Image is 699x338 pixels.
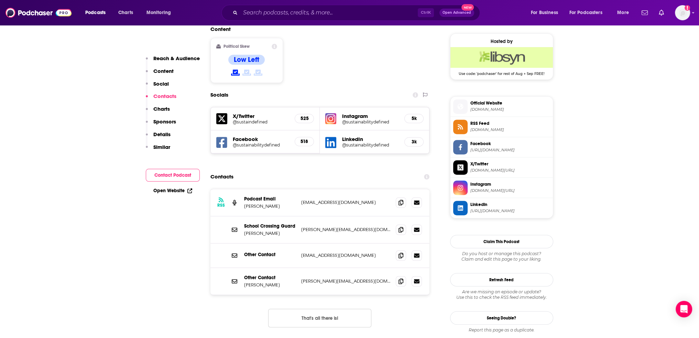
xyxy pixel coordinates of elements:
a: RSS Feed[DOMAIN_NAME] [453,120,550,134]
h2: Political Skew [223,44,250,49]
h2: Socials [210,88,228,101]
h3: RSS [217,203,225,208]
button: Content [146,68,174,80]
span: https://www.linkedin.com/company/sustainabilitydefined [470,208,550,214]
p: Other Contact [244,252,296,258]
p: Podcast Email [244,196,296,202]
a: Libsyn Deal: Use code: 'podchaser' for rest of Aug + Sep FREE! [450,47,553,75]
h2: Contacts [210,170,233,183]
a: Instagram[DOMAIN_NAME][URL] [453,181,550,195]
button: Sponsors [146,118,176,131]
a: @sustainabilitydefined [342,142,399,148]
a: Official Website[DOMAIN_NAME] [453,99,550,114]
p: [PERSON_NAME] [244,230,296,236]
button: Details [146,131,171,144]
button: Contact Podcast [146,169,200,182]
p: Sponsors [153,118,176,125]
div: Open Intercom Messenger [676,301,692,317]
span: sustainabilitydefined.com [470,107,550,112]
img: Libsyn Deal: Use code: 'podchaser' for rest of Aug + Sep FREE! [450,47,553,68]
p: [PERSON_NAME] [244,203,296,209]
button: open menu [142,7,180,18]
p: School Crossing Guard [244,223,296,229]
img: User Profile [675,5,690,20]
h5: X/Twitter [233,113,290,119]
span: instagram.com/sustainabilitydefined [470,188,550,193]
div: Are we missing an episode or update? Use this to check the RSS feed immediately. [450,289,553,300]
span: Official Website [470,100,550,106]
p: Details [153,131,171,138]
a: Show notifications dropdown [639,7,651,19]
button: Charts [146,106,170,118]
button: Contacts [146,93,176,106]
span: More [617,8,629,18]
span: Facebook [470,141,550,147]
span: Ctrl K [418,8,434,17]
button: Reach & Audience [146,55,200,68]
a: X/Twitter[DOMAIN_NAME][URL] [453,160,550,175]
p: Reach & Audience [153,55,200,62]
a: @sustainabilitydefined [233,142,290,148]
input: Search podcasts, credits, & more... [240,7,418,18]
h5: 5k [410,116,418,121]
a: @sustainabilitydefined [342,119,399,124]
span: X/Twitter [470,161,550,167]
span: Podcasts [85,8,106,18]
p: [EMAIL_ADDRESS][DOMAIN_NAME] [301,252,391,258]
span: Linkedin [470,201,550,208]
span: sustainabilitydefined.libsyn.com [470,127,550,132]
button: open menu [526,7,567,18]
p: Similar [153,144,170,150]
a: @sustaindefined [233,119,290,124]
span: Open Advanced [443,11,471,14]
a: Charts [114,7,137,18]
p: Content [153,68,174,74]
img: Podchaser - Follow, Share and Rate Podcasts [6,6,72,19]
button: open menu [80,7,114,18]
div: Hosted by [450,39,553,44]
p: Social [153,80,169,87]
button: Claim This Podcast [450,235,553,248]
span: twitter.com/sustaindefined [470,168,550,173]
a: Show notifications dropdown [656,7,667,19]
span: RSS Feed [470,120,550,127]
p: [EMAIL_ADDRESS][DOMAIN_NAME] [301,199,391,205]
p: [PERSON_NAME][EMAIL_ADDRESS][DOMAIN_NAME] [301,278,391,284]
h5: Instagram [342,113,399,119]
span: New [461,4,474,11]
span: Do you host or manage this podcast? [450,251,553,257]
a: Open Website [153,188,192,194]
a: Linkedin[URL][DOMAIN_NAME] [453,201,550,215]
p: Other Contact [244,275,296,281]
span: Monitoring [146,8,171,18]
div: Search podcasts, credits, & more... [228,5,487,21]
p: Contacts [153,93,176,99]
h5: 518 [301,139,308,144]
button: open menu [565,7,612,18]
span: https://www.facebook.com/sustainabilitydefined [470,148,550,153]
button: Similar [146,144,170,156]
span: Logged in as tessvanden [675,5,690,20]
img: iconImage [325,113,336,124]
button: Refresh Feed [450,273,553,286]
span: Instagram [470,181,550,187]
p: [PERSON_NAME][EMAIL_ADDRESS][DOMAIN_NAME] [301,227,391,232]
svg: Add a profile image [685,5,690,11]
h5: 3k [410,139,418,145]
a: Seeing Double? [450,311,553,325]
p: Charts [153,106,170,112]
h5: Facebook [233,136,290,142]
span: Charts [118,8,133,18]
a: Facebook[URL][DOMAIN_NAME] [453,140,550,154]
h2: Content [210,26,424,32]
h5: LinkedIn [342,136,399,142]
button: open menu [612,7,637,18]
span: Use code: 'podchaser' for rest of Aug + Sep FREE! [450,68,553,76]
h5: 525 [301,116,308,121]
span: For Podcasters [569,8,602,18]
button: Open AdvancedNew [439,9,474,17]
